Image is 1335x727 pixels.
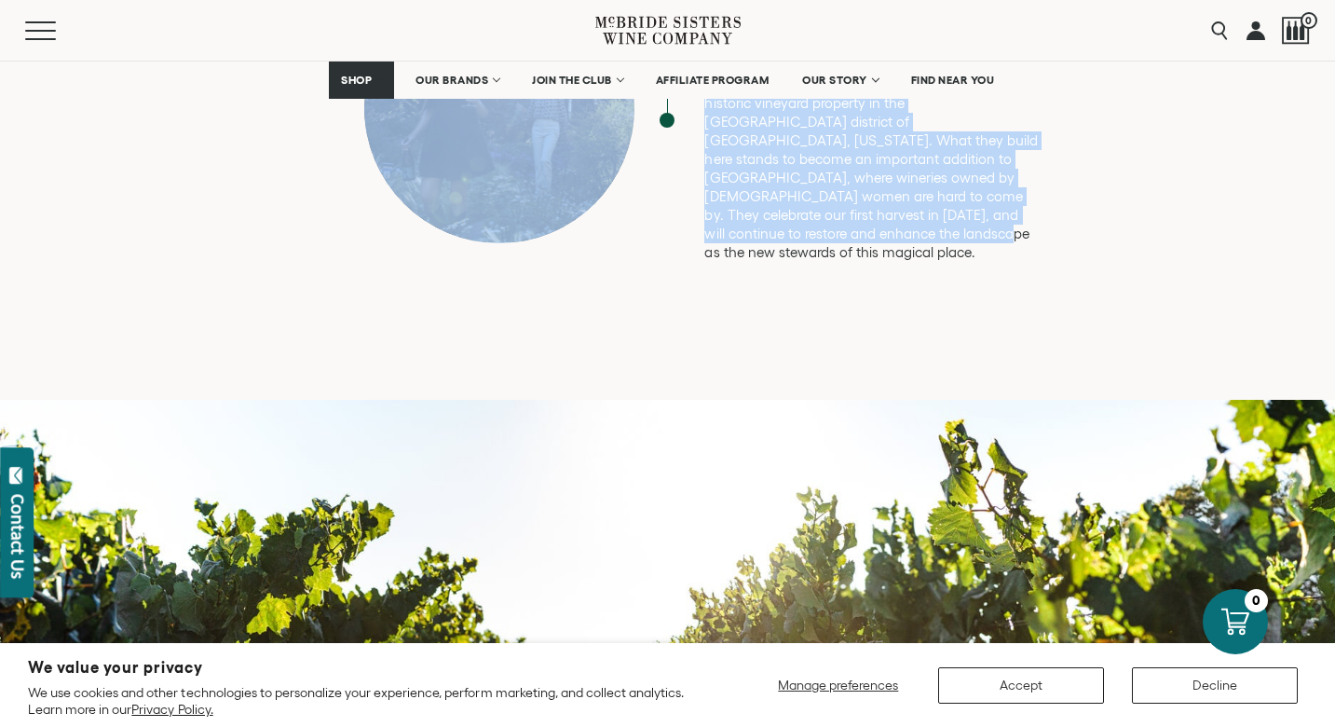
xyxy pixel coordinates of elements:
div: Contact Us [8,494,27,579]
button: Manage preferences [767,667,910,704]
span: FIND NEAR YOU [911,74,995,87]
span: 0 [1301,12,1317,29]
span: SHOP [341,74,373,87]
a: AFFILIATE PROGRAM [644,62,782,99]
a: JOIN THE CLUB [520,62,634,99]
p: We use cookies and other technologies to personalize your experience, perform marketing, and coll... [28,684,702,718]
div: 0 [1245,589,1268,612]
span: AFFILIATE PROGRAM [656,74,770,87]
p: On [PERSON_NAME] Day [PERSON_NAME] and [PERSON_NAME] acquire [GEOGRAPHIC_DATA], an historic viney... [704,57,1040,262]
button: Accept [938,667,1104,704]
span: OUR STORY [802,74,867,87]
a: FIND NEAR YOU [899,62,1007,99]
a: Privacy Policy. [131,702,212,717]
a: OUR STORY [790,62,890,99]
span: Manage preferences [778,678,898,693]
span: OUR BRANDS [415,74,488,87]
a: SHOP [329,62,394,99]
button: Decline [1132,667,1298,704]
h2: We value your privacy [28,660,702,676]
span: JOIN THE CLUB [532,74,612,87]
a: OUR BRANDS [403,62,511,99]
button: Mobile Menu Trigger [25,21,92,40]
